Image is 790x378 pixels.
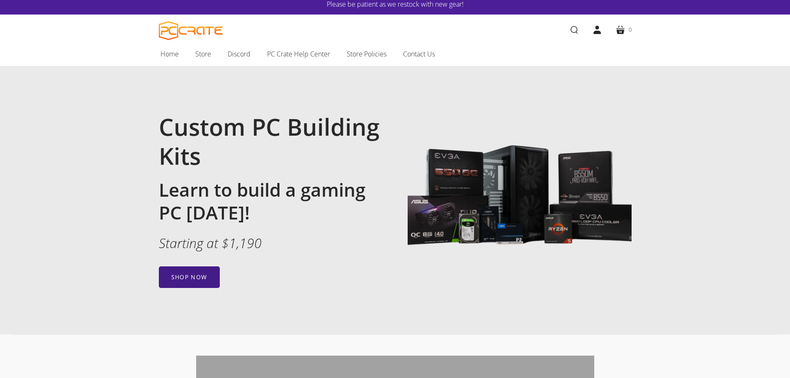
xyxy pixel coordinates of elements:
[159,178,383,224] h2: Learn to build a gaming PC [DATE]!
[629,25,632,34] span: 0
[609,18,638,41] a: 0
[187,45,219,63] a: Store
[159,21,223,40] a: PC CRATE
[219,45,259,63] a: Discord
[259,45,338,63] a: PC Crate Help Center
[408,87,632,311] img: Image with gaming PC components including Lian Li 205 Lancool case, MSI B550M motherboard, EVGA 6...
[267,49,330,59] span: PC Crate Help Center
[152,45,187,63] a: Home
[347,49,386,59] span: Store Policies
[146,45,644,66] nav: Main navigation
[403,49,435,59] span: Contact Us
[159,234,262,252] em: Starting at $1,190
[338,45,395,63] a: Store Policies
[195,49,211,59] span: Store
[395,45,443,63] a: Contact Us
[159,112,383,170] h1: Custom PC Building Kits
[228,49,250,59] span: Discord
[159,266,220,288] a: Shop now
[160,49,179,59] span: Home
